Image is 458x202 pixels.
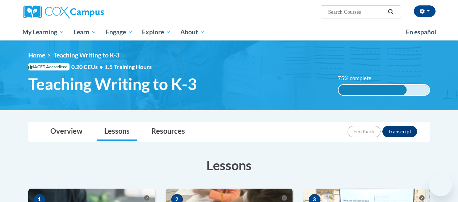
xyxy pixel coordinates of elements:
a: En español [401,25,441,40]
input: Search Courses [327,8,385,16]
a: Lessons [97,122,137,141]
a: Cox Campus [23,5,153,18]
div: 75% complete [339,85,407,95]
button: Feedback [348,126,381,137]
a: Resources [144,122,192,141]
iframe: Button to launch messaging window [429,173,452,196]
button: Account Settings [414,5,436,17]
span: My Learning [22,28,64,36]
span: About [180,28,205,36]
span: Teaching Writing to K-3 [28,74,197,94]
span: Explore [142,28,171,36]
span: Engage [106,28,133,36]
span: 0.20 CEUs [71,63,105,71]
a: Explore [137,24,176,40]
span: Learn [73,28,96,36]
label: 75% complete [338,74,379,82]
a: My Learning [18,24,69,40]
div: Main menu [17,24,441,40]
span: • [100,63,103,70]
i:  [387,9,394,15]
span: 1.5 Training Hours [105,63,152,70]
h3: Lessons [28,156,430,174]
a: Home [28,51,45,59]
a: Overview [43,122,90,141]
button: Transcript [382,126,417,137]
img: Cox Campus [23,5,104,18]
a: About [176,24,210,40]
span: IACET Accredited [28,63,70,70]
a: Learn [69,24,101,40]
button: Search [385,8,396,16]
a: Engage [101,24,138,40]
span: En español [406,28,436,36]
span: Teaching Writing to K-3 [54,51,119,59]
